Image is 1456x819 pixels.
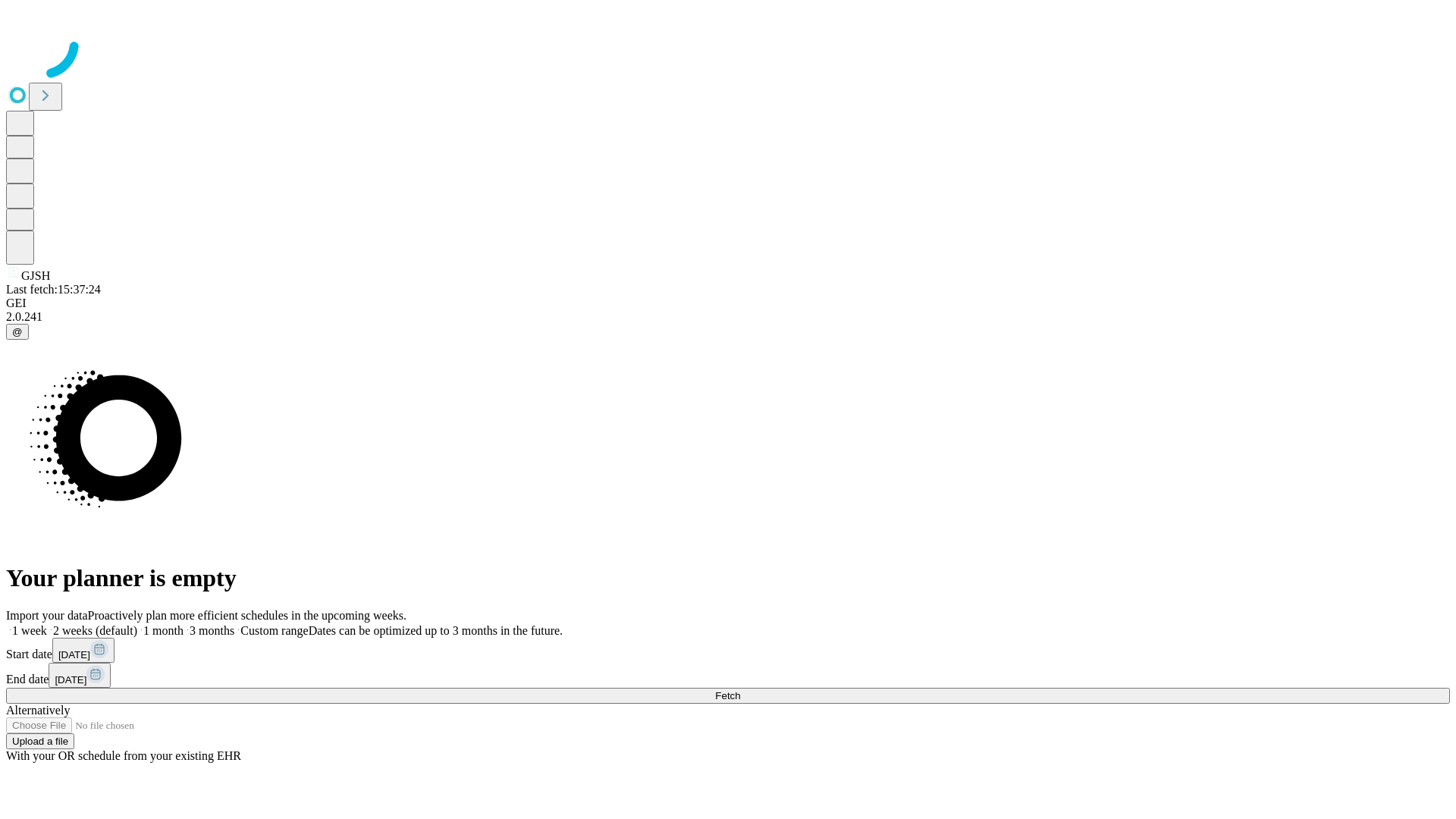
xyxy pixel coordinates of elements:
[6,310,1450,324] div: 2.0.241
[12,326,23,337] span: @
[309,624,563,637] span: Dates can be optimized up to 3 months in the future.
[240,624,308,637] span: Custom range
[715,690,740,701] span: Fetch
[6,638,1450,663] div: Start date
[6,609,88,622] span: Import your data
[52,638,115,663] button: [DATE]
[12,624,47,637] span: 1 week
[88,609,406,622] span: Proactively plan more efficient schedules in the upcoming weeks.
[53,624,137,637] span: 2 weeks (default)
[6,749,241,762] span: With your OR schedule from your existing EHR
[6,704,70,717] span: Alternatively
[6,564,1450,592] h1: Your planner is empty
[6,688,1450,704] button: Fetch
[6,324,29,340] button: @
[58,649,90,661] span: [DATE]
[143,624,184,637] span: 1 month
[6,663,1450,688] div: End date
[6,297,1450,310] div: GEI
[190,624,234,637] span: 3 months
[6,283,101,296] span: Last fetch: 15:37:24
[6,733,74,749] button: Upload a file
[49,663,111,688] button: [DATE]
[21,269,50,282] span: GJSH
[55,674,86,686] span: [DATE]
